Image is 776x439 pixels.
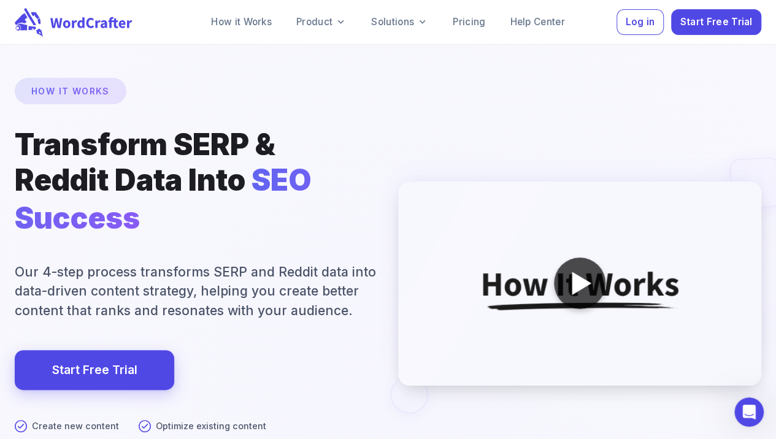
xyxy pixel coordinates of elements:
a: Help Center [500,10,574,34]
a: Product [286,10,356,34]
a: Start Free Trial [15,350,174,391]
button: Start Free Trial [671,9,761,36]
button: Log in [617,9,664,36]
a: Solutions [361,10,438,34]
a: How it Works [201,10,282,34]
span: Log in [626,14,655,31]
a: Pricing [443,10,495,34]
a: Start Free Trial [52,360,137,381]
img: WordCrafter How It Works [398,181,762,386]
span: Start Free Trial [680,14,753,31]
iframe: Intercom live chat [734,397,764,427]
